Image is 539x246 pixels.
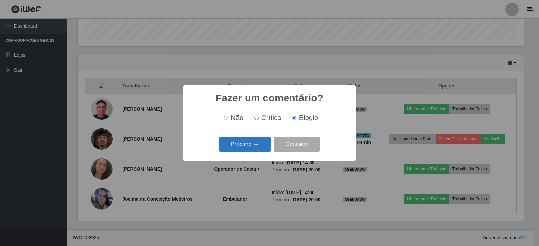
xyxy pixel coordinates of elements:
[216,92,323,104] h2: Fazer um comentário?
[224,116,228,120] input: Não
[274,137,320,152] button: Cancelar
[292,116,296,120] input: Elogio
[299,114,318,121] span: Elogio
[254,116,259,120] input: Crítica
[261,114,281,121] span: Crítica
[219,137,271,152] button: Próximo →
[231,114,243,121] span: Não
